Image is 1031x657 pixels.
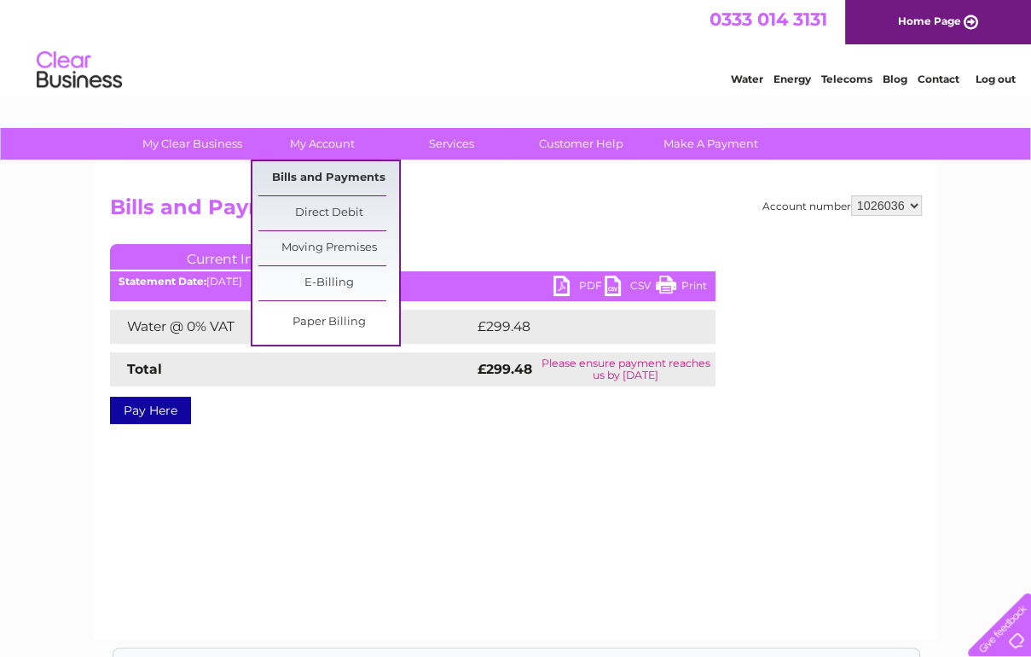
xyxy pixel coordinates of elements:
[773,73,811,85] a: Energy
[473,310,686,344] td: £299.48
[883,73,907,85] a: Blog
[113,9,919,83] div: Clear Business is a trading name of Verastar Limited (registered in [GEOGRAPHIC_DATA] No. 3667643...
[640,128,781,160] a: Make A Payment
[656,276,707,300] a: Print
[110,195,922,228] h2: Bills and Payments
[36,44,123,96] img: logo.png
[381,128,522,160] a: Services
[605,276,656,300] a: CSV
[258,161,399,195] a: Bills and Payments
[110,244,366,270] a: Current Invoice
[478,361,532,377] strong: £299.48
[511,128,652,160] a: Customer Help
[258,231,399,265] a: Moving Premises
[258,305,399,340] a: Paper Billing
[536,352,715,387] td: Please ensure payment reaches us by [DATE]
[258,266,399,300] a: E-Billing
[252,128,392,160] a: My Account
[762,195,922,216] div: Account number
[731,73,763,85] a: Water
[110,397,191,424] a: Pay Here
[119,275,206,288] b: Statement Date:
[258,196,399,230] a: Direct Debit
[127,361,162,377] strong: Total
[110,276,715,288] div: [DATE]
[122,128,263,160] a: My Clear Business
[821,73,872,85] a: Telecoms
[710,9,827,30] a: 0333 014 3131
[110,310,473,344] td: Water @ 0% VAT
[975,73,1015,85] a: Log out
[553,276,605,300] a: PDF
[918,73,959,85] a: Contact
